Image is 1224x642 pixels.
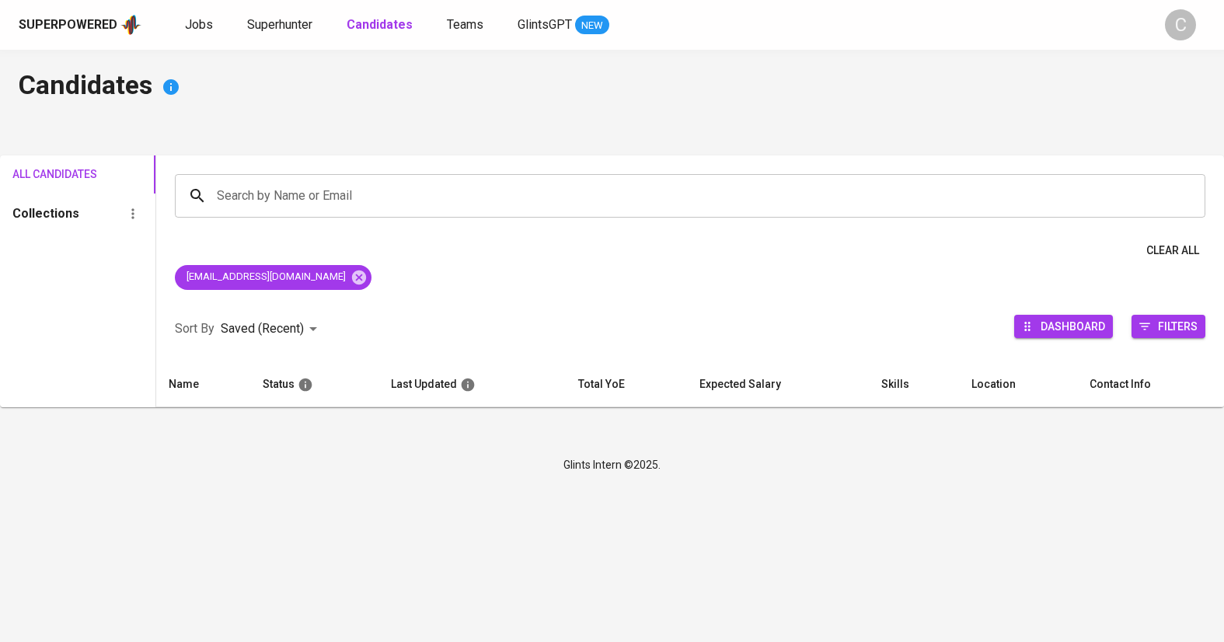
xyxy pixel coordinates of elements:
[1014,315,1113,338] button: Dashboard
[1041,316,1105,337] span: Dashboard
[247,17,312,32] span: Superhunter
[447,16,486,35] a: Teams
[518,17,572,32] span: GlintsGPT
[221,315,323,344] div: Saved (Recent)
[19,68,1205,106] h4: Candidates
[19,13,141,37] a: Superpoweredapp logo
[247,16,316,35] a: Superhunter
[1158,316,1198,337] span: Filters
[175,270,355,284] span: [EMAIL_ADDRESS][DOMAIN_NAME]
[250,362,378,407] th: Status
[347,16,416,35] a: Candidates
[221,319,304,338] p: Saved (Recent)
[347,17,413,32] b: Candidates
[12,165,75,184] span: All Candidates
[1132,315,1205,338] button: Filters
[156,362,250,407] th: Name
[1077,362,1224,407] th: Contact Info
[12,203,79,225] h6: Collections
[869,362,959,407] th: Skills
[959,362,1077,407] th: Location
[185,17,213,32] span: Jobs
[175,265,371,290] div: [EMAIL_ADDRESS][DOMAIN_NAME]
[19,16,117,34] div: Superpowered
[566,362,688,407] th: Total YoE
[185,16,216,35] a: Jobs
[175,319,214,338] p: Sort By
[1140,236,1205,265] button: Clear All
[575,18,609,33] span: NEW
[378,362,565,407] th: Last Updated
[120,13,141,37] img: app logo
[1146,241,1199,260] span: Clear All
[687,362,869,407] th: Expected Salary
[447,17,483,32] span: Teams
[1165,9,1196,40] div: C
[518,16,609,35] a: GlintsGPT NEW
